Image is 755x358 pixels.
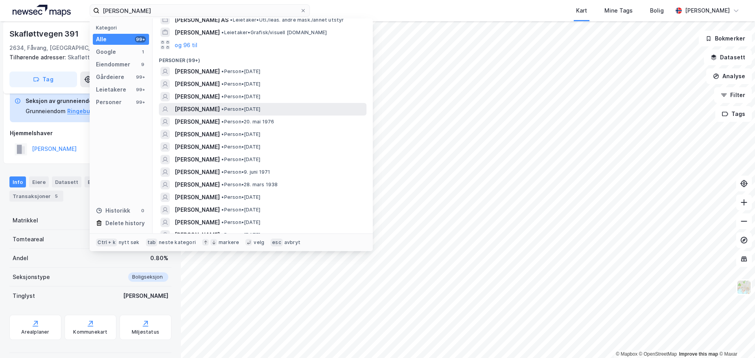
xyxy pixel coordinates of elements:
[221,219,260,226] span: Person • [DATE]
[135,36,146,42] div: 99+
[175,142,220,152] span: [PERSON_NAME]
[221,106,224,112] span: •
[221,106,260,112] span: Person • [DATE]
[221,131,260,138] span: Person • [DATE]
[221,144,224,150] span: •
[679,351,718,357] a: Improve this map
[230,17,344,23] span: Leietaker • Utl./leas. andre mask./annet utstyr
[9,54,68,61] span: Tilhørende adresser:
[175,180,220,189] span: [PERSON_NAME]
[616,351,637,357] a: Mapbox
[254,239,264,246] div: velg
[96,239,117,246] div: Ctrl + k
[221,81,224,87] span: •
[96,97,122,107] div: Personer
[221,207,260,213] span: Person • [DATE]
[221,169,270,175] span: Person • 9. juni 1971
[221,81,260,87] span: Person • [DATE]
[52,176,81,187] div: Datasett
[140,49,146,55] div: 1
[9,53,165,62] div: Skafløttvegen 390
[650,6,664,15] div: Bolig
[221,29,224,35] span: •
[221,156,260,163] span: Person • [DATE]
[140,207,146,214] div: 0
[221,194,260,200] span: Person • [DATE]
[221,232,224,238] span: •
[221,94,224,99] span: •
[175,40,197,50] button: og 96 til
[119,239,140,246] div: nytt søk
[284,239,300,246] div: avbryt
[96,35,107,44] div: Alle
[221,119,274,125] span: Person • 20. mai 1976
[96,25,149,31] div: Kategori
[135,86,146,93] div: 99+
[21,329,49,335] div: Arealplaner
[85,176,114,187] div: Bygg
[96,60,130,69] div: Eiendommer
[175,130,220,139] span: [PERSON_NAME]
[271,239,283,246] div: esc
[175,205,220,215] span: [PERSON_NAME]
[175,28,220,37] span: [PERSON_NAME]
[221,207,224,213] span: •
[153,51,373,65] div: Personer (99+)
[219,239,239,246] div: markere
[9,191,63,202] div: Transaksjoner
[159,239,196,246] div: neste kategori
[175,155,220,164] span: [PERSON_NAME]
[175,92,220,101] span: [PERSON_NAME]
[716,320,755,358] iframe: Chat Widget
[604,6,633,15] div: Mine Tags
[105,218,145,228] div: Delete history
[26,96,112,106] div: Seksjon av grunneiendom
[132,329,159,335] div: Miljøstatus
[9,43,107,53] div: 2634, Fåvang, [GEOGRAPHIC_DATA]
[9,72,77,87] button: Tag
[221,169,224,175] span: •
[221,182,224,187] span: •
[96,72,124,82] div: Gårdeiere
[639,351,677,357] a: OpenStreetMap
[13,253,28,263] div: Andel
[737,280,751,295] img: Z
[13,5,71,17] img: logo.a4113a55bc3d86da70a041830d287a7e.svg
[10,129,171,138] div: Hjemmelshaver
[221,219,224,225] span: •
[175,218,220,227] span: [PERSON_NAME]
[221,68,224,74] span: •
[706,68,752,84] button: Analyse
[704,50,752,65] button: Datasett
[221,94,260,100] span: Person • [DATE]
[9,28,80,40] div: Skafløttvegen 391
[221,232,260,238] span: Person • [DATE]
[221,156,224,162] span: •
[26,106,66,116] div: Grunneiendom
[175,230,220,240] span: [PERSON_NAME]
[175,167,220,177] span: [PERSON_NAME]
[175,15,228,25] span: [PERSON_NAME] AS
[13,235,44,244] div: Tomteareal
[13,216,38,225] div: Matrikkel
[150,253,168,263] div: 0.80%
[175,67,220,76] span: [PERSON_NAME]
[221,29,327,36] span: Leietaker • Grafisk/visuell [DOMAIN_NAME]
[576,6,587,15] div: Kart
[221,194,224,200] span: •
[221,182,278,188] span: Person • 28. mars 1938
[175,79,220,89] span: [PERSON_NAME]
[13,272,50,282] div: Seksjonstype
[140,61,146,68] div: 9
[221,131,224,137] span: •
[175,193,220,202] span: [PERSON_NAME]
[99,5,300,17] input: Søk på adresse, matrikkel, gårdeiere, leietakere eller personer
[146,239,158,246] div: tab
[9,176,26,187] div: Info
[52,192,60,200] div: 5
[96,206,130,215] div: Historikk
[221,68,260,75] span: Person • [DATE]
[73,329,107,335] div: Kommunekart
[685,6,730,15] div: [PERSON_NAME]
[221,119,224,125] span: •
